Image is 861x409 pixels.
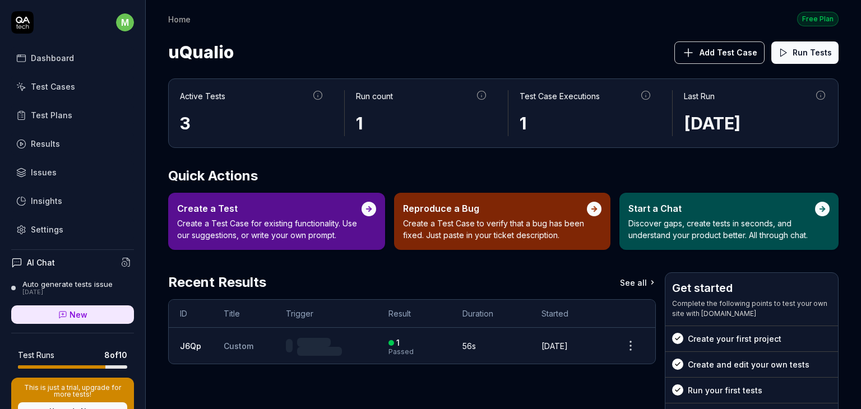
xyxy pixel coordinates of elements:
div: Create your first project [688,333,781,345]
div: Settings [31,224,63,235]
a: Issues [11,161,134,183]
span: Add Test Case [700,47,757,58]
button: Run Tests [771,41,839,64]
th: Result [377,300,451,328]
span: m [116,13,134,31]
div: 3 [180,111,324,136]
th: Started [530,300,606,328]
a: Test Plans [11,104,134,126]
div: Run count [356,90,393,102]
span: uQualio [168,38,234,67]
button: Add Test Case [674,41,765,64]
div: [DATE] [22,289,113,296]
time: [DATE] [541,341,568,351]
span: Custom [224,341,253,351]
a: Test Cases [11,76,134,97]
div: Results [31,138,60,150]
div: Complete the following points to test your own site with [DOMAIN_NAME] [672,299,831,319]
a: J6Qp [180,341,201,351]
div: Dashboard [31,52,74,64]
div: Start a Chat [628,202,815,215]
div: Auto generate tests issue [22,280,113,289]
p: Create a Test Case for existing functionality. Use our suggestions, or write your own prompt. [177,217,362,241]
a: Auto generate tests issue[DATE] [11,280,134,296]
h4: AI Chat [27,257,55,268]
th: ID [169,300,212,328]
time: [DATE] [684,113,740,133]
div: Free Plan [797,12,839,26]
time: 56s [462,341,476,351]
div: Test Plans [31,109,72,121]
span: New [70,309,87,320]
h3: Get started [672,280,831,296]
div: Home [168,13,191,25]
h2: Quick Actions [168,166,839,186]
button: Free Plan [797,11,839,26]
a: Insights [11,190,134,212]
a: Results [11,133,134,155]
p: Create a Test Case to verify that a bug has been fixed. Just paste in your ticket description. [403,217,587,241]
p: Discover gaps, create tests in seconds, and understand your product better. All through chat. [628,217,815,241]
div: Create and edit your own tests [688,359,809,370]
button: m [116,11,134,34]
a: New [11,305,134,324]
div: 1 [356,111,488,136]
a: Dashboard [11,47,134,69]
div: 1 [520,111,652,136]
div: Reproduce a Bug [403,202,587,215]
span: 8 of 10 [104,349,127,361]
th: Title [212,300,275,328]
div: Insights [31,195,62,207]
th: Trigger [275,300,378,328]
h2: Recent Results [168,272,266,292]
h5: Test Runs [18,350,54,360]
div: Last Run [684,90,715,102]
div: Create a Test [177,202,362,215]
div: Test Cases [31,81,75,92]
div: Active Tests [180,90,225,102]
div: Issues [31,166,57,178]
div: 1 [396,338,400,348]
p: This is just a trial, upgrade for more tests! [18,384,127,398]
a: Settings [11,219,134,240]
div: Run your first tests [688,384,762,396]
th: Duration [451,300,530,328]
div: Passed [388,348,414,355]
a: See all [620,272,656,292]
div: Test Case Executions [520,90,600,102]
